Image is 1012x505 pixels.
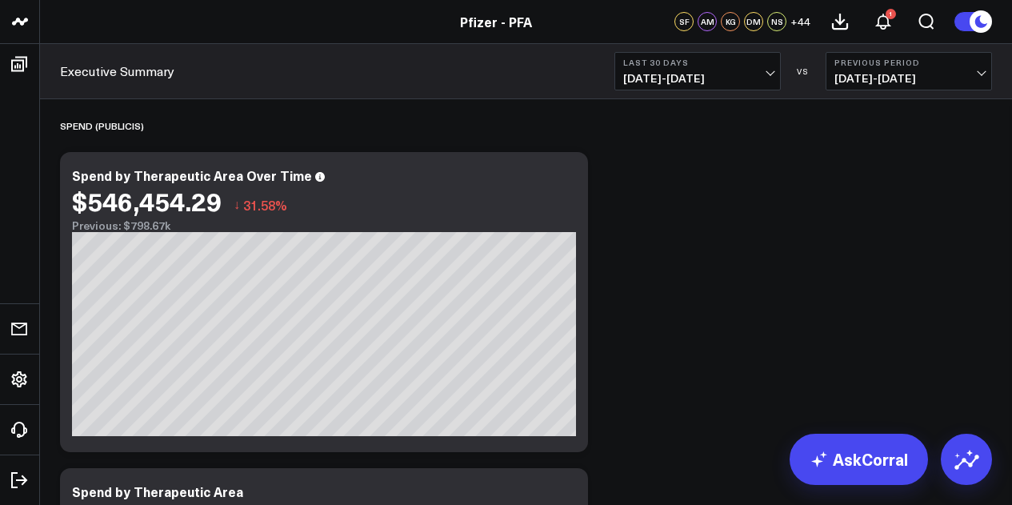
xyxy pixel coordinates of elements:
[614,52,781,90] button: Last 30 Days[DATE]-[DATE]
[834,58,983,67] b: Previous Period
[623,58,772,67] b: Last 30 Days
[698,12,717,31] div: AM
[790,16,810,27] span: + 44
[72,219,576,232] div: Previous: $798.67k
[72,483,243,500] div: Spend by Therapeutic Area
[60,107,144,144] div: SPEND (PUBLICIS)
[72,186,222,215] div: $546,454.29
[60,62,174,80] a: Executive Summary
[834,72,983,85] span: [DATE] - [DATE]
[674,12,694,31] div: SF
[744,12,763,31] div: DM
[886,9,896,19] div: 1
[790,12,810,31] button: +44
[767,12,786,31] div: NS
[623,72,772,85] span: [DATE] - [DATE]
[826,52,992,90] button: Previous Period[DATE]-[DATE]
[72,166,312,184] div: Spend by Therapeutic Area Over Time
[789,66,818,76] div: VS
[790,434,928,485] a: AskCorral
[243,196,287,214] span: 31.58%
[460,13,532,30] a: Pfizer - PFA
[234,194,240,215] span: ↓
[721,12,740,31] div: KG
